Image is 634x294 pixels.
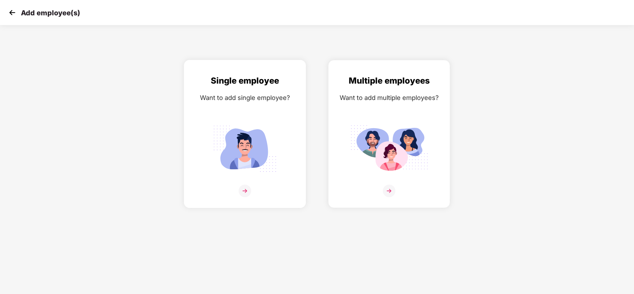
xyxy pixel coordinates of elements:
[335,74,443,87] div: Multiple employees
[21,9,80,17] p: Add employee(s)
[239,185,251,197] img: svg+xml;base64,PHN2ZyB4bWxucz0iaHR0cDovL3d3dy53My5vcmcvMjAwMC9zdmciIHdpZHRoPSIzNiIgaGVpZ2h0PSIzNi...
[191,93,299,103] div: Want to add single employee?
[350,122,428,176] img: svg+xml;base64,PHN2ZyB4bWxucz0iaHR0cDovL3d3dy53My5vcmcvMjAwMC9zdmciIGlkPSJNdWx0aXBsZV9lbXBsb3llZS...
[191,74,299,87] div: Single employee
[206,122,284,176] img: svg+xml;base64,PHN2ZyB4bWxucz0iaHR0cDovL3d3dy53My5vcmcvMjAwMC9zdmciIGlkPSJTaW5nbGVfZW1wbG95ZWUiIH...
[7,7,17,18] img: svg+xml;base64,PHN2ZyB4bWxucz0iaHR0cDovL3d3dy53My5vcmcvMjAwMC9zdmciIHdpZHRoPSIzMCIgaGVpZ2h0PSIzMC...
[335,93,443,103] div: Want to add multiple employees?
[383,185,395,197] img: svg+xml;base64,PHN2ZyB4bWxucz0iaHR0cDovL3d3dy53My5vcmcvMjAwMC9zdmciIHdpZHRoPSIzNiIgaGVpZ2h0PSIzNi...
